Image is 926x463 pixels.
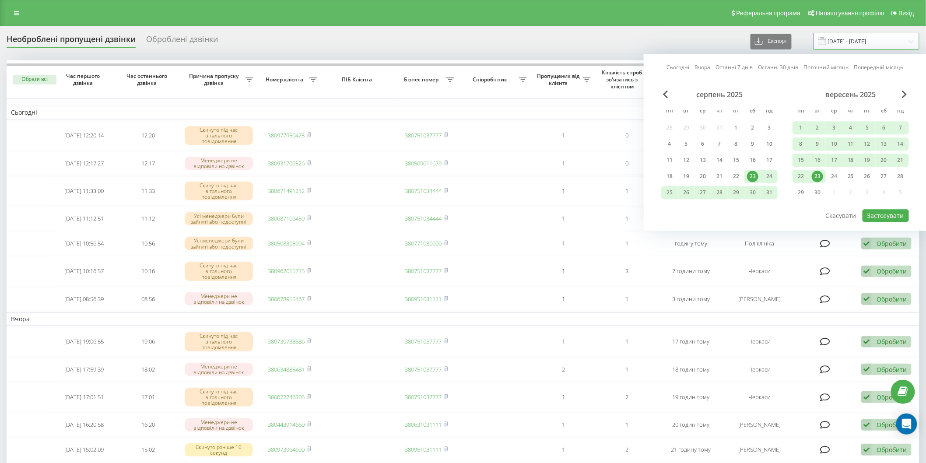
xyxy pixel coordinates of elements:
[877,105,891,118] abbr: субота
[714,138,725,150] div: 7
[878,138,890,150] div: 13
[268,295,305,303] a: 380678915467
[821,209,861,222] button: Скасувати
[405,214,442,222] a: 380751034444
[663,105,676,118] abbr: понеділок
[52,288,116,311] td: [DATE] 08:56:39
[405,365,442,373] a: 380751037777
[761,137,778,151] div: нд 10 серп 2025 р.
[809,186,826,199] div: вт 30 вер 2025 р.
[895,122,906,133] div: 7
[531,207,595,230] td: 1
[664,138,675,150] div: 4
[185,388,253,407] div: Скинуто під час вітального повідомлення
[730,138,742,150] div: 8
[116,288,180,311] td: 08:56
[680,171,692,182] div: 19
[892,121,909,134] div: нд 7 вер 2025 р.
[116,358,180,381] td: 18:02
[52,207,116,230] td: [DATE] 11:12:51
[52,152,116,175] td: [DATE] 12:17:27
[7,106,919,119] td: Сьогодні
[862,122,873,133] div: 5
[595,414,659,437] td: 1
[812,154,823,166] div: 16
[746,105,759,118] abbr: субота
[405,159,442,167] a: 380509611679
[116,232,180,255] td: 10:56
[723,257,796,286] td: Черкаси
[185,126,253,145] div: Скинуто під час вітального повідомлення
[809,121,826,134] div: вт 2 вер 2025 р.
[876,137,892,151] div: сб 13 вер 2025 р.
[795,187,807,198] div: 29
[531,288,595,311] td: 1
[595,152,659,175] td: 0
[764,138,775,150] div: 10
[877,239,907,248] div: Обробити
[794,105,807,118] abbr: понеділок
[268,393,305,401] a: 380672246305
[146,35,218,48] div: Оброблені дзвінки
[595,232,659,255] td: 1
[728,186,744,199] div: пт 29 серп 2025 р.
[878,154,890,166] div: 20
[744,137,761,151] div: сб 9 серп 2025 р.
[595,438,659,461] td: 2
[859,137,876,151] div: пт 12 вер 2025 р.
[842,170,859,183] div: чт 25 вер 2025 р.
[892,154,909,167] div: нд 21 вер 2025 р.
[664,154,675,166] div: 11
[185,363,253,376] div: Менеджери не відповіли на дзвінок
[845,171,856,182] div: 25
[861,105,874,118] abbr: п’ятниця
[877,267,907,275] div: Обробити
[877,445,907,454] div: Обробити
[812,138,823,150] div: 9
[812,171,823,182] div: 23
[744,154,761,167] div: сб 16 серп 2025 р.
[714,171,725,182] div: 21
[7,35,136,48] div: Необроблені пропущені дзвінки
[185,262,253,281] div: Скинуто під час вітального повідомлення
[711,170,728,183] div: чт 21 серп 2025 р.
[816,10,884,17] span: Налаштування профілю
[845,138,856,150] div: 11
[845,154,856,166] div: 18
[531,358,595,381] td: 2
[531,414,595,437] td: 1
[268,267,305,275] a: 380962015715
[268,337,305,345] a: 380730738386
[185,157,253,170] div: Менеджери не відповіли на дзвінок
[659,358,723,381] td: 18 годин тому
[730,187,742,198] div: 29
[531,121,595,150] td: 1
[859,154,876,167] div: пт 19 вер 2025 р.
[405,337,442,345] a: 380751037777
[52,232,116,255] td: [DATE] 10:56:54
[828,138,840,150] div: 10
[877,337,907,346] div: Обробити
[116,152,180,175] td: 12:17
[730,105,743,118] abbr: п’ятниця
[714,187,725,198] div: 28
[405,267,442,275] a: 380751037777
[859,170,876,183] div: пт 26 вер 2025 р.
[399,76,446,83] span: Бізнес номер
[405,187,442,195] a: 380751034444
[723,383,796,412] td: Черкаси
[711,186,728,199] div: чт 28 серп 2025 р.
[595,207,659,230] td: 1
[730,122,742,133] div: 1
[463,76,519,83] span: Співробітник
[804,63,849,72] a: Поточний місяць
[595,327,659,356] td: 1
[716,63,753,72] a: Останні 7 днів
[793,121,809,134] div: пн 1 вер 2025 р.
[678,137,694,151] div: вт 5 серп 2025 р.
[862,154,873,166] div: 19
[793,186,809,199] div: пн 29 вер 2025 р.
[809,170,826,183] div: вт 23 вер 2025 р.
[714,154,725,166] div: 14
[764,122,775,133] div: 3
